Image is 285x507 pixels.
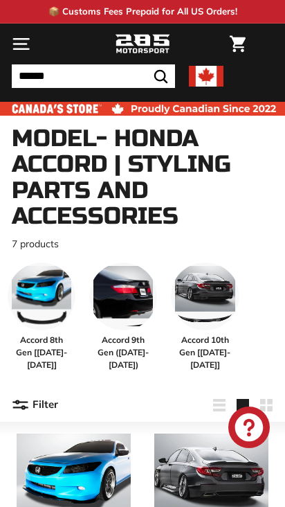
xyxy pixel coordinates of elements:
p: 7 products [12,237,273,251]
span: Accord 9th Gen ([DATE]-[DATE]) [89,334,157,371]
p: 📦 Customs Fees Prepaid for All US Orders! [48,5,237,19]
input: Search [12,64,175,88]
a: Accord 8th Gen [[DATE]-[DATE]] [8,263,75,371]
h1: Model- Honda Accord | Styling Parts and Accessories [12,126,273,230]
a: Accord 9th Gen ([DATE]-[DATE]) [89,263,157,371]
button: Filter [12,389,58,422]
a: Cart [223,24,252,64]
span: Accord 10th Gen [[DATE]-[DATE]] [171,334,239,371]
inbox-online-store-chat: Shopify online store chat [224,407,274,452]
img: Logo_285_Motorsport_areodynamics_components [115,33,170,56]
a: Accord 10th Gen [[DATE]-[DATE]] [171,263,239,371]
span: Accord 8th Gen [[DATE]-[DATE]] [8,334,75,371]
